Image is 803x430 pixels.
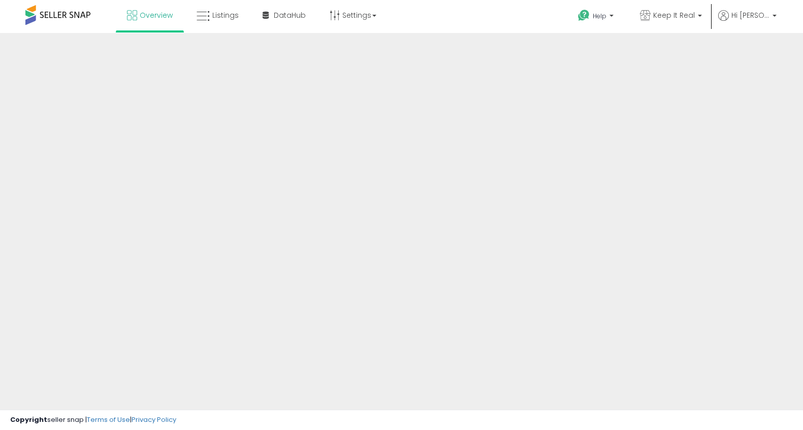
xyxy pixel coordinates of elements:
a: Help [570,2,624,33]
a: Terms of Use [87,415,130,424]
a: Hi [PERSON_NAME] [718,10,777,33]
span: Keep It Real [653,10,695,20]
a: Privacy Policy [132,415,176,424]
span: Hi [PERSON_NAME] [731,10,769,20]
strong: Copyright [10,415,47,424]
span: Help [593,12,606,20]
div: seller snap | | [10,415,176,425]
span: Overview [140,10,173,20]
span: DataHub [274,10,306,20]
i: Get Help [577,9,590,22]
span: Listings [212,10,239,20]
